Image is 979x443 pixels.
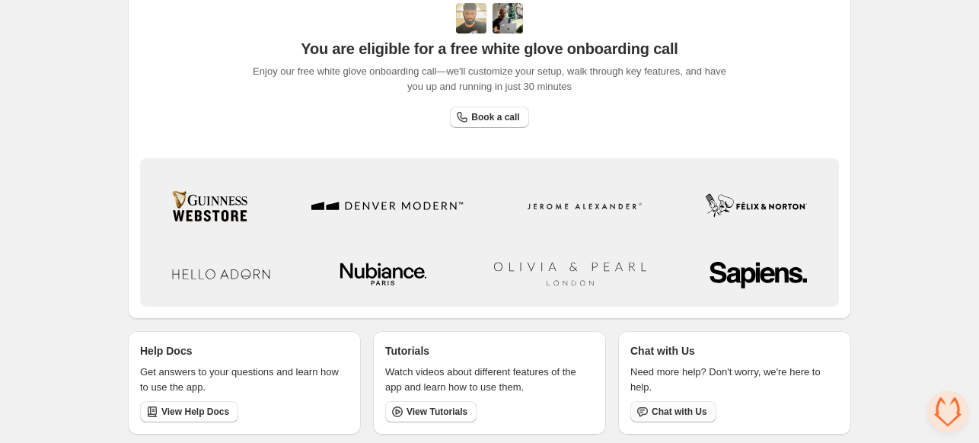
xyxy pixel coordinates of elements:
[927,391,968,432] div: Open chat
[301,40,678,58] span: You are eligible for a free white glove onboarding call
[385,401,477,422] a: View Tutorials
[161,406,229,418] span: View Help Docs
[385,365,594,395] p: Watch videos about different features of the app and learn how to use them.
[245,64,735,94] span: Enjoy our free white glove onboarding call—we'll customize your setup, walk through key features,...
[652,406,707,418] span: Chat with Us
[140,401,238,422] a: View Help Docs
[493,3,523,33] img: Prakhar
[140,365,349,395] p: Get answers to your questions and learn how to use the app.
[385,343,429,359] p: Tutorials
[456,3,486,33] img: Adi
[630,343,695,359] p: Chat with Us
[471,111,519,123] span: Book a call
[140,343,192,359] p: Help Docs
[630,365,839,395] p: Need more help? Don't worry, we're here to help.
[450,107,528,128] a: Book a call
[630,401,716,422] button: Chat with Us
[407,406,467,418] span: View Tutorials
